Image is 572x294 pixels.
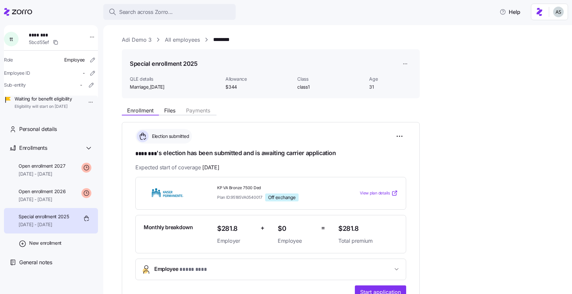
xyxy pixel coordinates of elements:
span: Allowance [225,76,292,82]
span: Marriage , [130,84,165,90]
span: Open enrollment 2027 [19,163,65,169]
span: KP VA Bronze 7500 Ded [217,185,333,191]
span: Employee [64,57,85,63]
span: Employer [217,237,255,245]
span: Age [369,76,412,82]
span: Waiting for benefit eligibility [15,96,72,102]
span: [DATE] - [DATE] [19,196,66,203]
span: $281.8 [338,223,398,234]
span: class1 [297,84,364,90]
span: Special enrollment 2025 [19,213,69,220]
span: Sub-entity [4,82,26,88]
span: Search across Zorro... [119,8,173,16]
span: Enrollments [19,144,47,152]
span: Enrollment [127,108,154,113]
span: t t [10,36,13,42]
span: $281.8 [217,223,255,234]
span: View plan details [360,190,390,196]
img: c4d3a52e2a848ea5f7eb308790fba1e4 [553,7,564,17]
span: = [321,223,325,233]
a: View plan details [360,190,398,196]
span: Election submitted [150,133,189,140]
span: QLE details [130,76,220,82]
span: Employee [278,237,316,245]
span: Class [297,76,364,82]
span: Employee ID [4,70,30,76]
h1: 's election has been submitted and is awaiting carrier application [135,149,406,158]
span: Eligibility will start on [DATE] [15,104,72,109]
a: Adi Demo 3 [122,36,152,44]
span: General notes [19,258,52,267]
h1: Special enrollment 2025 [130,60,198,68]
span: Plan ID: 95185VA0540017 [217,194,262,200]
a: All employees [165,36,200,44]
span: [DATE] [202,163,219,172]
span: Total premium [338,237,398,245]
span: New enrollment [29,240,62,246]
span: 5bcd55ef [29,39,49,46]
span: Payments [186,108,210,113]
span: Open enrollment 2026 [19,188,66,195]
span: Role [4,57,13,63]
span: + [261,223,264,233]
span: Help [500,8,520,16]
span: Expected start of coverage [135,163,219,172]
span: - [80,82,82,88]
span: $344 [225,84,292,90]
span: [DATE] - [DATE] [19,221,69,228]
span: [DATE] [150,84,165,90]
span: [DATE] - [DATE] [19,171,65,177]
span: Monthly breakdown [144,223,193,231]
span: Files [164,108,175,113]
img: Kaiser Permanente [144,186,191,201]
button: Search across Zorro... [103,4,236,20]
span: Personal details [19,125,57,133]
span: $0 [278,223,316,234]
span: 31 [369,84,412,90]
span: - [83,70,85,76]
span: Employee [154,265,207,274]
span: Off exchange [268,194,296,200]
button: Help [494,5,526,19]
